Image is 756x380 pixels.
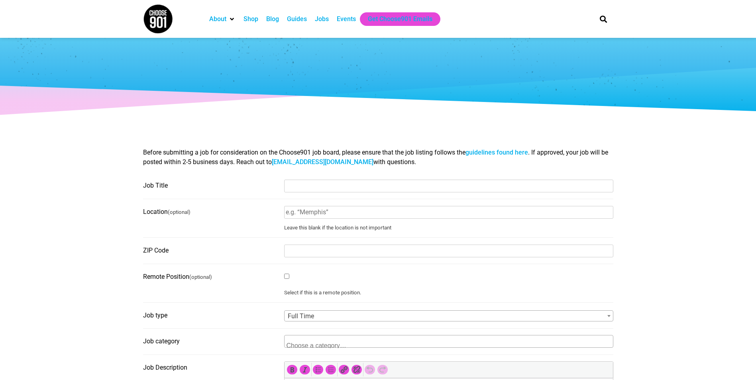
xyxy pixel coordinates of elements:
[143,270,279,284] label: Remote Position
[465,149,528,156] a: guidelines found here
[143,309,279,322] label: Job type
[351,364,362,375] div: Remove link (Shift+Alt+S)
[287,14,307,24] a: Guides
[143,244,279,257] label: ZIP Code
[143,179,279,192] label: Job Title
[285,311,613,322] span: Full Time
[143,361,279,374] label: Job Description
[325,364,336,375] div: Numbered list (Shift+Alt+O)
[338,364,350,375] div: Insert/edit link (Ctrl+K)
[243,14,258,24] a: Shop
[337,14,356,24] a: Events
[272,158,373,166] a: [EMAIL_ADDRESS][DOMAIN_NAME]
[205,12,586,26] nav: Main nav
[143,335,279,348] label: Job category
[597,12,610,25] div: Search
[368,14,432,24] a: Get Choose901 Emails
[284,225,613,231] small: Leave this blank if the location is not important
[287,364,298,375] div: Bold (Ctrl+B)
[266,14,279,24] a: Blog
[143,206,279,219] label: Location
[205,12,240,26] div: About
[189,274,212,280] small: (optional)
[364,364,375,375] div: Undo (Ctrl+Z)
[284,290,613,296] small: Select if this is a remote position.
[315,14,329,24] a: Jobs
[284,206,613,219] input: e.g. “Memphis”
[209,14,226,24] a: About
[168,209,190,215] small: (optional)
[312,364,324,375] div: Bulleted list (Shift+Alt+U)
[143,149,608,166] span: Before submitting a job for consideration on the Choose901 job board, please ensure that the job ...
[284,310,613,321] span: Full Time
[287,341,364,348] textarea: Search
[377,364,388,375] div: Redo (Ctrl+Y)
[299,364,310,375] div: Italic (Ctrl+I)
